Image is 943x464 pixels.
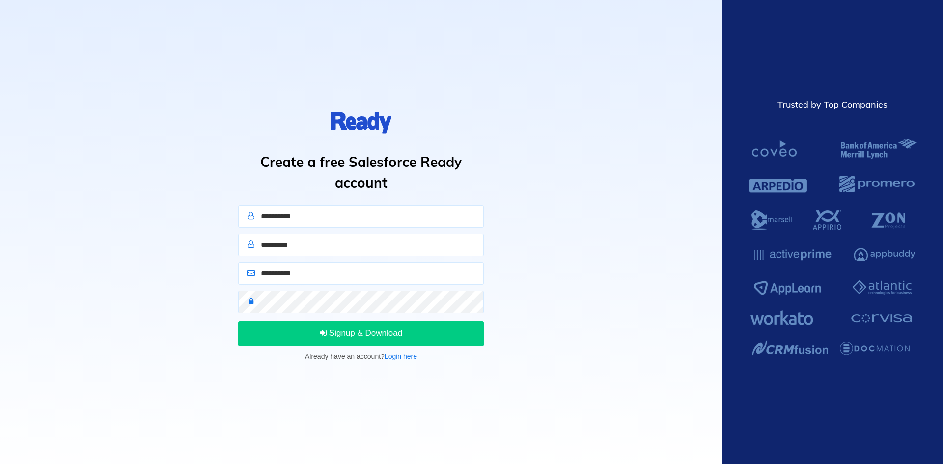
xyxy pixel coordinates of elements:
[235,152,487,193] h1: Create a free Salesforce Ready account
[385,353,417,360] a: Login here
[747,129,918,366] img: Salesforce Ready Customers
[238,321,484,346] button: Signup & Download
[747,98,918,111] div: Trusted by Top Companies
[331,109,391,136] img: logo
[238,351,484,362] p: Already have an account?
[320,328,402,338] span: Signup & Download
